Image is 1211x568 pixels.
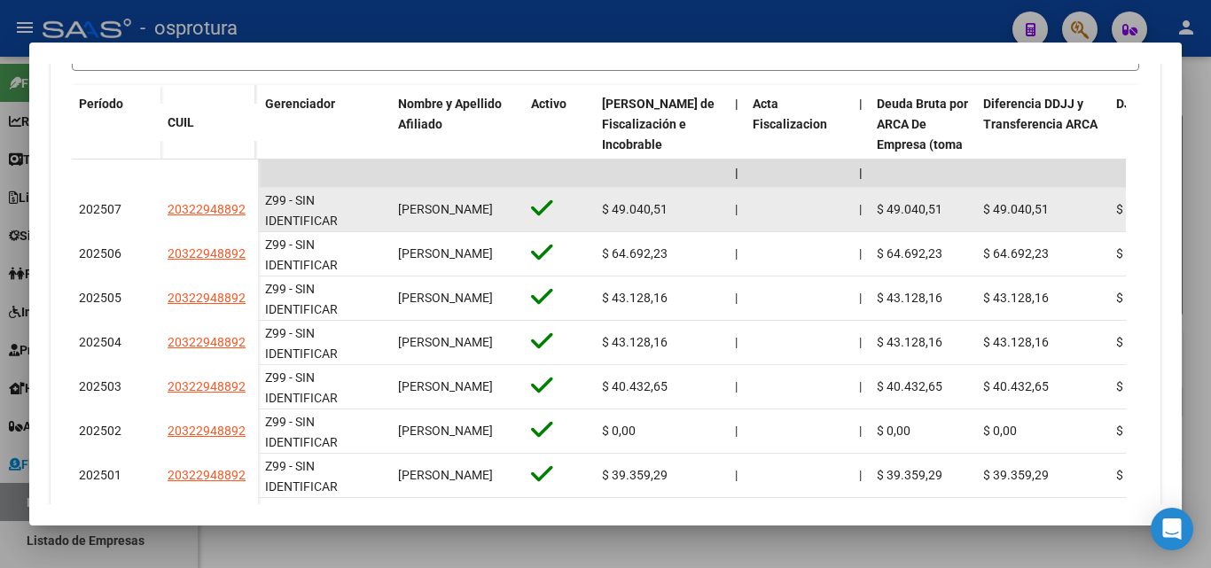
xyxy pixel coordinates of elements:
[602,97,715,152] span: [PERSON_NAME] de Fiscalización e Incobrable
[602,468,668,482] span: $ 39.359,29
[168,379,246,393] span: 20322948892
[79,379,121,393] span: 202503
[983,246,1049,261] span: $ 64.692,23
[1116,202,1182,216] span: $ 49.040,51
[398,379,493,393] span: [PERSON_NAME]
[852,85,870,204] datatable-header-cell: |
[79,291,121,305] span: 202505
[976,85,1109,204] datatable-header-cell: Diferencia DDJJ y Transferencia ARCA
[983,291,1049,305] span: $ 43.128,16
[735,424,738,438] span: |
[735,468,738,482] span: |
[859,246,862,261] span: |
[983,424,1017,438] span: $ 0,00
[265,370,338,405] span: Z99 - SIN IDENTIFICAR
[398,424,493,438] span: [PERSON_NAME]
[168,202,246,216] span: 20322948892
[168,246,246,261] span: 20322948892
[1116,246,1182,261] span: $ 64.692,23
[602,202,668,216] span: $ 49.040,51
[398,97,502,131] span: Nombre y Apellido Afiliado
[1116,97,1163,111] span: DJ Total
[265,282,338,316] span: Z99 - SIN IDENTIFICAR
[983,468,1049,482] span: $ 39.359,29
[735,97,738,111] span: |
[79,97,123,111] span: Período
[753,97,827,131] span: Acta Fiscalizacion
[877,202,942,216] span: $ 49.040,51
[79,246,121,261] span: 202506
[746,85,852,204] datatable-header-cell: Acta Fiscalizacion
[983,202,1049,216] span: $ 49.040,51
[602,424,636,438] span: $ 0,00
[265,503,338,538] span: Z99 - SIN IDENTIFICAR
[1151,508,1193,550] div: Open Intercom Messenger
[983,379,1049,393] span: $ 40.432,65
[602,379,668,393] span: $ 40.432,65
[735,335,738,349] span: |
[72,85,160,160] datatable-header-cell: Período
[859,202,862,216] span: |
[877,379,942,393] span: $ 40.432,65
[79,335,121,349] span: 202504
[735,166,738,180] span: |
[265,326,338,361] span: Z99 - SIN IDENTIFICAR
[160,104,258,142] datatable-header-cell: CUIL
[265,237,338,272] span: Z99 - SIN IDENTIFICAR
[602,291,668,305] span: $ 43.128,16
[877,291,942,305] span: $ 43.128,16
[859,335,862,349] span: |
[398,202,493,216] span: [PERSON_NAME]
[79,468,121,482] span: 202501
[859,291,862,305] span: |
[602,246,668,261] span: $ 64.692,23
[877,335,942,349] span: $ 43.128,16
[735,202,738,216] span: |
[602,335,668,349] span: $ 43.128,16
[1116,335,1182,349] span: $ 43.128,16
[877,97,968,191] span: Deuda Bruta por ARCA De Empresa (toma en cuenta todos los afiliados)
[398,335,493,349] span: [PERSON_NAME]
[168,424,246,438] span: 20322948892
[168,335,246,349] span: 20322948892
[524,85,595,204] datatable-header-cell: Activo
[398,468,493,482] span: [PERSON_NAME]
[391,85,524,204] datatable-header-cell: Nombre y Apellido Afiliado
[877,468,942,482] span: $ 39.359,29
[595,85,728,204] datatable-header-cell: Deuda Bruta Neto de Fiscalización e Incobrable
[265,193,338,228] span: Z99 - SIN IDENTIFICAR
[79,424,121,438] span: 202502
[859,166,863,180] span: |
[531,97,566,111] span: Activo
[1116,291,1182,305] span: $ 43.128,16
[735,246,738,261] span: |
[265,415,338,449] span: Z99 - SIN IDENTIFICAR
[258,85,391,204] datatable-header-cell: Gerenciador
[877,424,910,438] span: $ 0,00
[983,97,1098,131] span: Diferencia DDJJ y Transferencia ARCA
[1116,468,1182,482] span: $ 39.359,29
[1116,424,1182,438] span: $ 33.728,77
[398,291,493,305] span: [PERSON_NAME]
[859,97,863,111] span: |
[735,291,738,305] span: |
[398,246,493,261] span: [PERSON_NAME]
[168,468,246,482] span: 20322948892
[859,468,862,482] span: |
[1116,379,1182,393] span: $ 40.432,65
[79,202,121,216] span: 202507
[983,335,1049,349] span: $ 43.128,16
[168,291,246,305] span: 20322948892
[728,85,746,204] datatable-header-cell: |
[265,459,338,494] span: Z99 - SIN IDENTIFICAR
[877,246,942,261] span: $ 64.692,23
[735,379,738,393] span: |
[859,379,862,393] span: |
[265,97,335,111] span: Gerenciador
[870,85,976,204] datatable-header-cell: Deuda Bruta por ARCA De Empresa (toma en cuenta todos los afiliados)
[168,115,194,129] span: CUIL
[859,424,862,438] span: |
